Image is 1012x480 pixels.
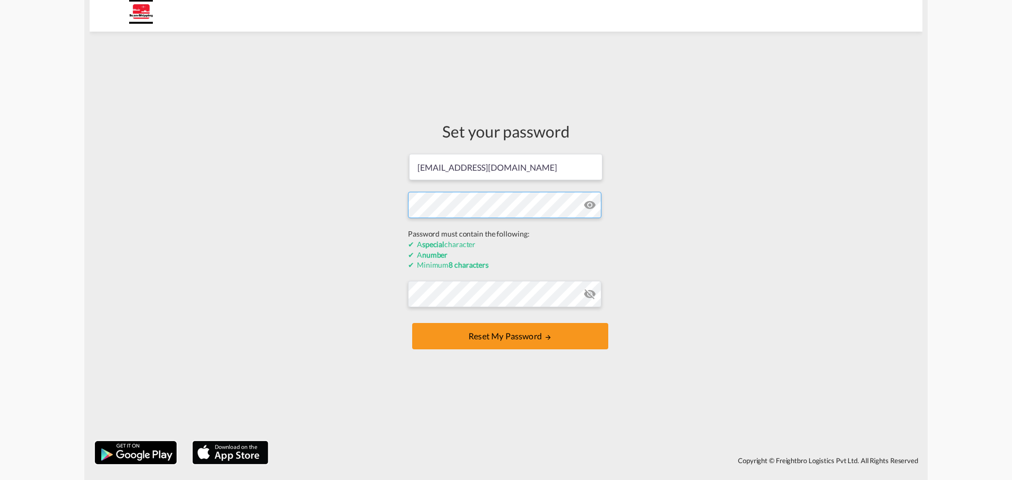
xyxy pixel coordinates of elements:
b: special [422,240,444,249]
div: Password must contain the following: [408,229,604,239]
div: Set your password [408,120,604,142]
img: google.png [94,440,178,465]
img: apple.png [191,440,269,465]
div: A character [408,239,604,250]
div: Minimum [408,260,604,270]
md-icon: icon-eye-off [583,199,596,211]
md-icon: icon-eye-off [583,288,596,300]
button: UPDATE MY PASSWORD [412,323,608,349]
b: 8 characters [449,260,489,269]
div: Copyright © Freightbro Logistics Pvt Ltd. All Rights Reserved [274,452,922,469]
b: number [422,250,447,259]
input: Email address [409,154,602,180]
div: A [408,250,604,260]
